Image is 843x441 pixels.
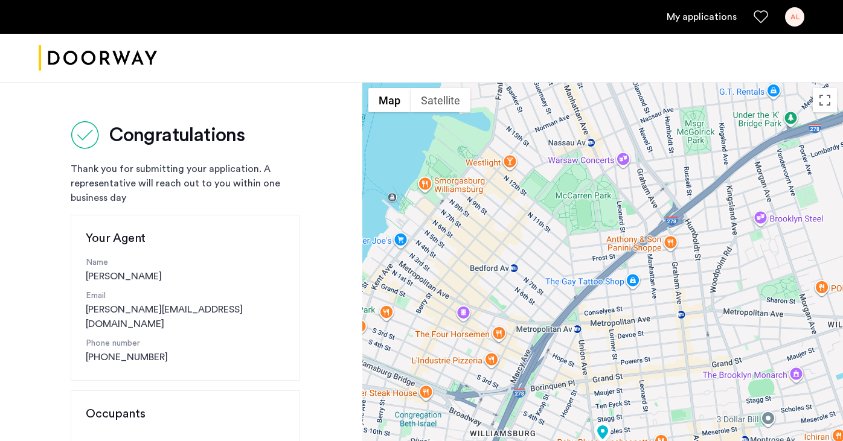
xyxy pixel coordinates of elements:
[792,393,831,429] iframe: chat widget
[667,10,737,24] a: My application
[86,290,285,302] p: Email
[86,256,285,284] div: [PERSON_NAME]
[39,36,157,81] a: Cazamio logo
[109,123,245,147] h2: Congratulations
[86,230,285,247] h3: Your Agent
[86,405,285,422] h3: Occupants
[368,88,411,112] button: Show street map
[71,162,300,205] div: Thank you for submitting your application. A representative will reach out to you within one busi...
[86,350,168,364] a: [PHONE_NUMBER]
[785,7,804,27] div: AL
[86,337,285,350] p: Phone number
[754,10,768,24] a: Favorites
[813,88,837,112] button: Toggle fullscreen view
[86,302,285,331] a: [PERSON_NAME][EMAIL_ADDRESS][DOMAIN_NAME]
[411,88,470,112] button: Show satellite imagery
[39,36,157,81] img: logo
[86,256,285,269] p: Name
